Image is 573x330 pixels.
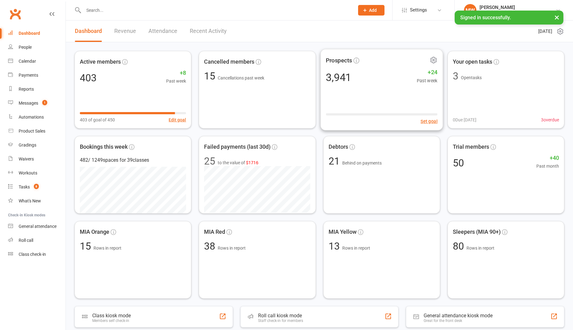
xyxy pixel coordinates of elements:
span: 80 [453,240,466,252]
div: 403 [80,73,97,83]
span: Past week [166,78,186,84]
a: Clubworx [7,6,23,22]
div: General attendance [19,224,57,229]
a: Recent Activity [190,20,227,42]
span: Settings [410,3,427,17]
input: Search... [82,6,350,15]
span: 1 [42,100,47,105]
span: Bookings this week [80,142,128,151]
span: Behind on payments [342,160,382,165]
div: 482 / 1249 spaces for 39 classes [80,156,186,164]
span: Trial members [453,142,489,151]
div: MW [464,4,476,16]
span: to the value of [218,159,258,166]
span: +8 [166,69,186,78]
a: Class kiosk mode [8,247,66,261]
a: Messages 1 [8,96,66,110]
span: 8 [34,184,39,189]
span: [DATE] [538,28,552,35]
button: Add [358,5,384,16]
span: Add [369,8,377,13]
a: Payments [8,68,66,82]
div: Workouts [19,170,37,175]
a: What's New [8,194,66,208]
div: General attendance kiosk mode [424,313,493,319]
span: MIA Orange [80,228,109,237]
div: Automations [19,115,44,120]
span: 21 [329,155,342,167]
div: Urban Muaythai - [GEOGRAPHIC_DATA] [480,10,556,16]
a: Reports [8,82,66,96]
a: Gradings [8,138,66,152]
div: 25 [204,156,215,166]
a: Tasks 8 [8,180,66,194]
span: Past week [416,77,437,84]
div: Class check-in [19,252,46,257]
span: Failed payments (last 30d) [204,142,271,151]
span: 403 of goal of 450 [80,116,115,123]
span: 15 [204,70,218,82]
span: Active members [80,57,121,66]
span: Sleepers (MIA 90+) [453,228,501,237]
span: Signed in successfully. [460,15,511,20]
div: Calendar [19,59,36,64]
span: MIA Yellow [329,228,357,237]
div: 50 [453,158,464,168]
span: +24 [416,68,437,77]
div: [PERSON_NAME] [480,5,556,10]
div: Product Sales [19,129,45,133]
div: Gradings [19,142,36,147]
div: 3,941 [326,72,351,83]
span: Your open tasks [453,57,492,66]
div: Great for the front desk [424,319,493,323]
span: 15 [80,240,93,252]
div: 3 [453,71,458,81]
a: Roll call [8,233,66,247]
a: Attendance [148,20,177,42]
button: Edit goal [169,116,186,123]
a: General attendance kiosk mode [8,219,66,233]
a: Automations [8,110,66,124]
div: What's New [19,198,41,203]
span: Debtors [329,142,348,151]
a: Product Sales [8,124,66,138]
span: Cancellations past week [218,75,264,80]
span: Rows in report [466,246,494,251]
div: Tasks [19,184,30,189]
span: 3 overdue [541,116,559,123]
span: 38 [204,240,218,252]
a: Workouts [8,166,66,180]
div: Class kiosk mode [92,313,131,319]
span: Open tasks [461,75,482,80]
div: Roll call kiosk mode [258,313,303,319]
span: 0 Due [DATE] [453,116,476,123]
div: Staff check-in for members [258,319,303,323]
span: +40 [536,154,559,163]
span: Prospects [326,56,352,65]
div: Members self check-in [92,319,131,323]
div: People [19,45,32,50]
span: Rows in report [342,246,370,251]
span: Rows in report [93,246,121,251]
button: × [551,11,562,24]
div: Dashboard [19,31,40,36]
div: Messages [19,101,38,106]
span: Past month [536,163,559,170]
a: Dashboard [75,20,102,42]
span: Rows in report [218,246,246,251]
a: Dashboard [8,26,66,40]
div: Payments [19,73,38,78]
button: Set goal [421,118,438,125]
span: Cancelled members [204,57,254,66]
span: 13 [329,240,342,252]
span: $1716 [246,160,258,165]
a: Waivers [8,152,66,166]
div: Reports [19,87,34,92]
a: Revenue [114,20,136,42]
a: Calendar [8,54,66,68]
span: MIA Red [204,228,225,237]
div: Waivers [19,156,34,161]
a: People [8,40,66,54]
div: Roll call [19,238,33,243]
